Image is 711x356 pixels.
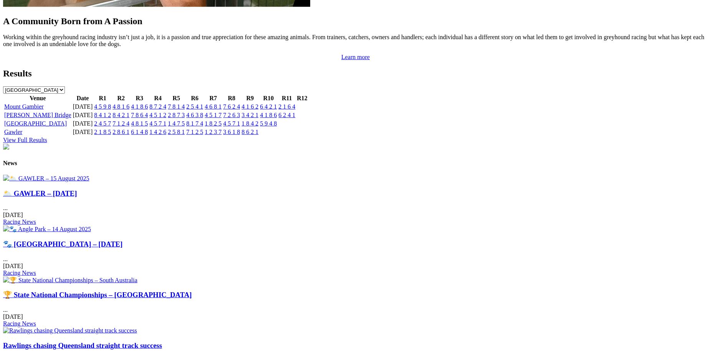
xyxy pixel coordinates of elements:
a: 2 1 6 4 [278,103,295,110]
a: 4 8 1 6 [112,103,129,110]
a: 7 2 6 3 [223,112,240,118]
a: 7 1 2 5 [186,129,203,135]
th: R12 [296,94,308,102]
a: 8 7 2 4 [149,103,166,110]
a: 7 8 1 4 [168,103,185,110]
a: 1 4 2 6 [149,129,166,135]
a: 1 4 7 5 [168,120,185,127]
th: R7 [204,94,222,102]
a: 2 5 8 1 [168,129,185,135]
th: R10 [260,94,277,102]
a: Racing News [3,270,36,276]
th: R8 [223,94,240,102]
a: 8 4 2 1 [112,112,129,118]
a: 3 6 1 8 [223,129,240,135]
a: 2 1 8 5 [94,129,111,135]
a: 4 1 8 6 [260,112,277,118]
a: 7 6 2 4 [223,103,240,110]
div: ... [3,189,708,226]
a: Rawlings chasing Queensland straight track success [3,341,162,349]
img: 🏆 State National Championships – South Australia [3,277,137,284]
th: R3 [131,94,148,102]
a: 6 1 4 8 [131,129,148,135]
th: R5 [167,94,185,102]
th: R4 [149,94,167,102]
img: 🐾 Angle Park – 14 August 2025 [3,225,91,233]
th: R6 [186,94,203,102]
a: 1 2 3 7 [205,129,222,135]
a: 5 9 4 8 [260,120,277,127]
th: R1 [94,94,111,102]
td: [DATE] [73,128,93,136]
span: [DATE] [3,313,23,320]
a: 3 4 2 1 [241,112,258,118]
span: [DATE] [3,212,23,218]
a: Learn more [341,54,370,60]
th: R11 [278,94,296,102]
a: 4 1 6 2 [241,103,258,110]
th: Date [73,94,93,102]
a: View Full Results [3,137,47,143]
th: R9 [241,94,259,102]
th: Venue [4,94,72,102]
td: [DATE] [73,103,93,111]
a: 🐾 [GEOGRAPHIC_DATA] – [DATE] [3,240,122,248]
a: 2 8 7 3 [168,112,185,118]
a: Mount Gambier [4,103,44,110]
div: ... [3,291,708,327]
a: Gawler [4,129,22,135]
a: 7 8 6 4 [131,112,148,118]
a: 4 6 8 1 [205,103,222,110]
a: 2 5 4 1 [186,103,203,110]
p: Working within the greyhound racing industry isn’t just a job, it is a passion and true appreciat... [3,34,708,48]
a: [GEOGRAPHIC_DATA] [4,120,67,127]
div: ... [3,240,708,277]
a: 4 5 1 2 [149,112,166,118]
a: 8 4 1 2 [94,112,111,118]
a: 4 5 1 7 [205,112,222,118]
a: 2 4 5 7 [94,120,111,127]
a: 6 4 2 1 [260,103,277,110]
a: 8 6 2 1 [241,129,258,135]
a: 1 8 2 5 [205,120,222,127]
a: 4 5 7 1 [149,120,166,127]
a: 4 1 8 6 [131,103,148,110]
a: 🌥️ GAWLER – [DATE] [3,189,77,197]
img: chasers_homepage.jpg [3,144,9,150]
a: 4 8 1 5 [131,120,148,127]
a: [PERSON_NAME] Bridge [4,112,71,118]
a: 7 1 2 4 [112,120,129,127]
h2: Results [3,68,708,79]
a: 🏆 State National Championships – [GEOGRAPHIC_DATA] [3,291,192,299]
a: 4 5 7 1 [223,120,240,127]
img: Rawlings chasing Queensland straight track success [3,327,137,334]
a: 1 8 4 2 [241,120,258,127]
th: R2 [112,94,130,102]
span: [DATE] [3,263,23,269]
a: Racing News [3,219,36,225]
a: 6 2 4 1 [278,112,295,118]
a: 4 5 9 8 [94,103,111,110]
td: [DATE] [73,111,93,119]
img: 🌥️ GAWLER – 15 August 2025 [3,175,89,182]
a: 2 8 6 1 [112,129,129,135]
h4: News [3,160,708,167]
h2: A Community Born from A Passion [3,16,708,26]
td: [DATE] [73,120,93,127]
a: Racing News [3,320,36,327]
a: 8 1 7 4 [186,120,203,127]
a: 4 6 3 8 [186,112,203,118]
